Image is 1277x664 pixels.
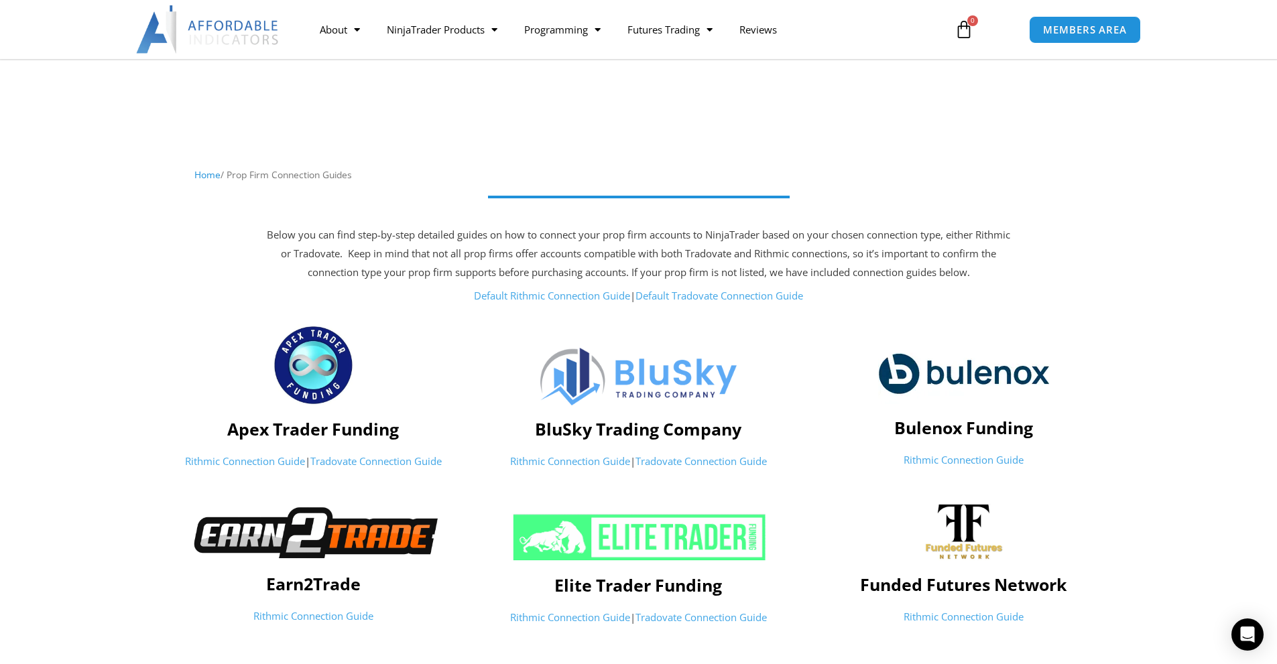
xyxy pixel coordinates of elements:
img: LogoAI | Affordable Indicators – NinjaTrader [136,5,280,54]
a: Default Rithmic Connection Guide [474,289,630,302]
a: Rithmic Connection Guide [510,610,630,624]
img: channels4_profile | Affordable Indicators – NinjaTrader [925,503,1003,561]
p: Below you can find step-by-step detailed guides on how to connect your prop firm accounts to Ninj... [263,226,1014,282]
img: Logo | Affordable Indicators – NinjaTrader [540,348,737,405]
a: Home [194,168,221,181]
nav: Breadcrumb [194,166,1083,184]
a: Rithmic Connection Guide [253,609,373,622]
a: Futures Trading [614,14,726,45]
h4: BluSky Trading Company [483,419,794,439]
p: | [483,452,794,471]
a: 0 [934,10,993,49]
img: apex_Logo1 | Affordable Indicators – NinjaTrader [273,324,354,406]
a: NinjaTrader Products [373,14,511,45]
h4: Elite Trader Funding [483,575,794,595]
a: Reviews [726,14,790,45]
h4: Funded Futures Network [808,574,1119,594]
img: logo-2 | Affordable Indicators – NinjaTrader [878,342,1050,404]
p: | [263,287,1014,306]
a: Rithmic Connection Guide [510,454,630,468]
a: MEMBERS AREA [1029,16,1141,44]
a: About [306,14,373,45]
img: Earn2TradeNB | Affordable Indicators – NinjaTrader [178,505,449,560]
div: Open Intercom Messenger [1231,618,1264,651]
nav: Menu [306,14,939,45]
h4: Earn2Trade [158,574,469,594]
a: Tradovate Connection Guide [635,454,767,468]
h4: Bulenox Funding [808,417,1119,438]
h4: Apex Trader Funding [158,419,469,439]
a: Tradovate Connection Guide [310,454,442,468]
a: Rithmic Connection Guide [904,453,1024,466]
span: MEMBERS AREA [1043,25,1127,35]
a: Default Tradovate Connection Guide [635,289,803,302]
p: | [158,452,469,471]
a: Tradovate Connection Guide [635,610,767,624]
a: Programming [511,14,614,45]
img: ETF 2024 NeonGrn 1 | Affordable Indicators – NinjaTrader [511,513,767,561]
a: Rithmic Connection Guide [904,610,1024,623]
span: 0 [967,15,978,26]
a: Rithmic Connection Guide [185,454,305,468]
p: | [483,608,794,627]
